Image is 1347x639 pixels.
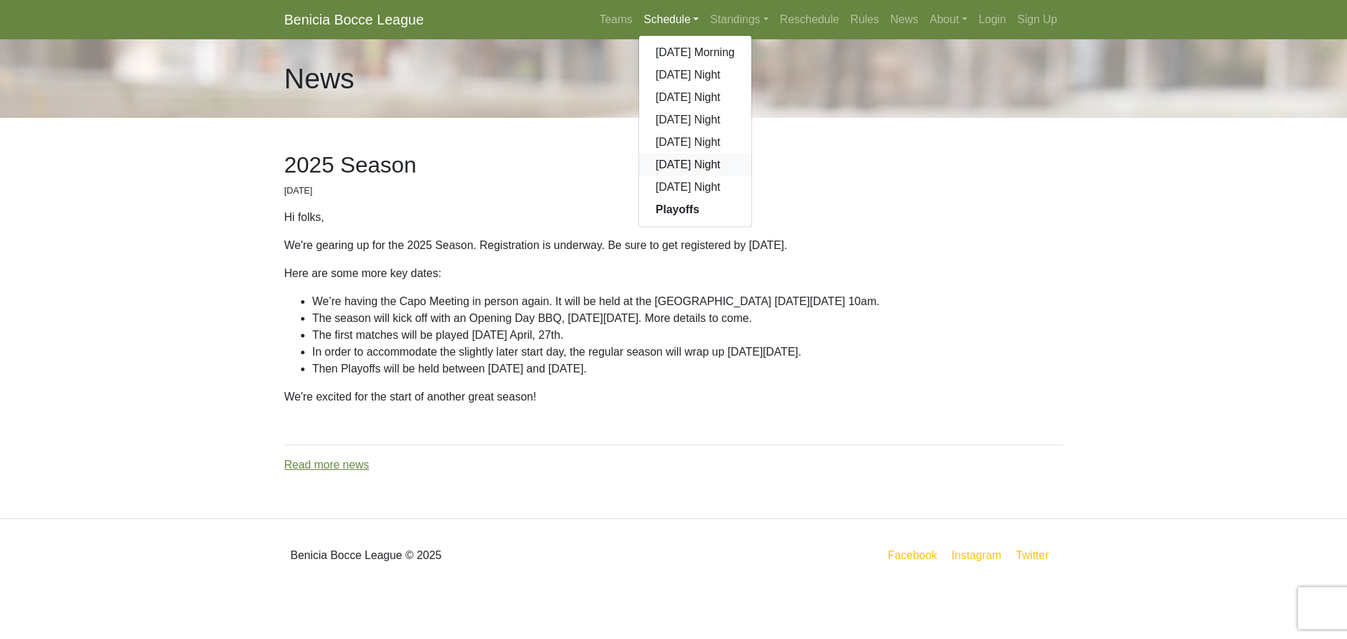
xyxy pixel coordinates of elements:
div: Benicia Bocce League © 2025 [274,530,673,581]
a: [DATE] Night [639,64,752,86]
a: Instagram [949,546,1004,564]
li: The first matches will be played [DATE] April, 27th. [312,327,1063,344]
a: [DATE] Night [639,131,752,154]
a: Rules [845,6,885,34]
a: [DATE] Night [639,154,752,176]
h1: News [284,62,354,95]
a: Sign Up [1012,6,1063,34]
p: We're gearing up for the 2025 Season. Registration is underway. Be sure to get registered by [DATE]. [284,237,1063,254]
a: Schedule [638,6,705,34]
a: [DATE] Morning [639,41,752,64]
a: Twitter [1013,546,1060,564]
p: Here are some more key dates: [284,265,1063,282]
li: Then Playoffs will be held between [DATE] and [DATE]. [312,361,1063,377]
a: [DATE] Night [639,86,752,109]
li: We’re having the Capo Meeting in person again. It will be held at the [GEOGRAPHIC_DATA] [DATE][DA... [312,293,1063,310]
p: [DATE] [284,184,1063,197]
li: In order to accommodate the slightly later start day, the regular season will wrap up [DATE][DATE]. [312,344,1063,361]
a: News [885,6,924,34]
a: Benicia Bocce League [284,6,424,34]
strong: Playoffs [656,203,699,215]
p: We're excited for the start of another great season! [284,389,1063,405]
a: Login [973,6,1012,34]
h2: 2025 Season [284,152,1063,178]
p: Hi folks, [284,209,1063,226]
div: Schedule [638,35,753,227]
a: Teams [594,6,638,34]
a: Playoffs [639,199,752,221]
a: [DATE] Night [639,176,752,199]
li: The season will kick off with an Opening Day BBQ, [DATE][DATE]. More details to come. [312,310,1063,327]
a: Read more news [284,459,369,471]
a: About [924,6,973,34]
a: [DATE] Night [639,109,752,131]
a: Facebook [885,546,940,564]
a: Reschedule [775,6,845,34]
a: Standings [704,6,774,34]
